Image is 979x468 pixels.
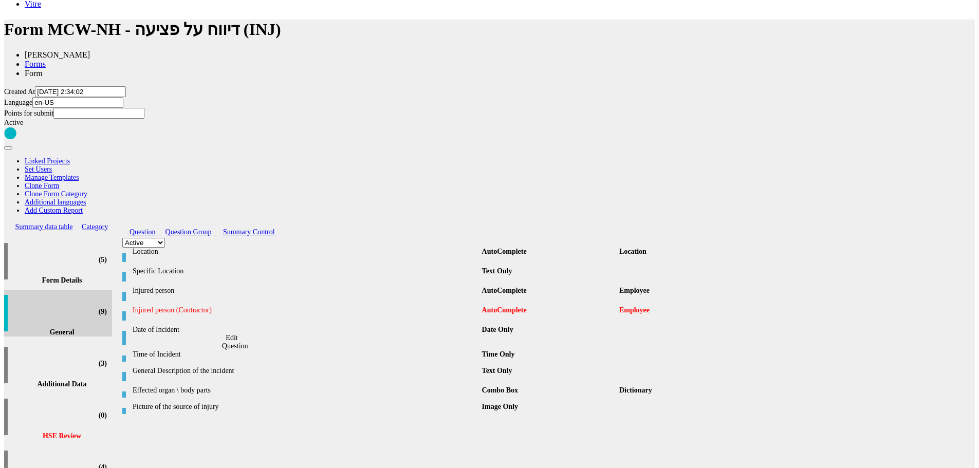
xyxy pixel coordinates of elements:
li: Time Only [477,350,614,359]
li: Employee [614,287,751,295]
span: Effected organ \ body parts [133,386,211,394]
span: (0 ) [99,411,107,420]
li: Image Only [477,403,614,411]
li: Combo Box [477,386,614,395]
span: Location [133,248,158,255]
li: Text Only [477,267,614,275]
span: Date of Incident [133,326,179,333]
a: Summary data table [8,223,73,231]
span: Time of Incident [133,350,181,358]
h1: Form MCW-NH - דיווח על פציעה (INJ) [4,20,975,39]
div: General [4,328,112,336]
span: (3 ) [99,360,107,368]
li: Employee [614,306,751,314]
label: Points for submit [4,109,53,117]
a: Question [122,228,156,236]
li: Text Only [477,367,614,375]
label: Created At [4,88,35,96]
label: Active [4,119,23,126]
a: Manage Templates [25,174,79,181]
div: Edit Question [222,334,242,350]
li: AutoComplete [477,248,614,256]
span: 379 [25,50,90,59]
label: Language [4,99,32,106]
a: Summary Control [214,228,274,236]
a: Add Custom Report [25,207,83,214]
span: Specific Location [133,267,183,275]
img: yes [4,127,16,140]
span: (9 ) [99,308,107,316]
div: Additional Data [4,380,112,388]
span: General Description of the incident [133,367,234,375]
li: Form [25,69,975,78]
div: HSE Review [4,432,112,440]
li: Location [614,248,751,256]
a: Additional languages [25,198,86,206]
a: Category [75,223,108,231]
a: Forms [25,60,46,68]
li: Date Only [477,326,614,334]
li: AutoComplete [477,287,614,295]
span: Injured person [133,287,174,294]
a: Clone Form [25,182,59,190]
span: Injured person (Contractor) [133,306,212,314]
li: AutoComplete [477,306,614,314]
div: Form Details [4,276,112,285]
li: Dictionary [614,386,751,395]
span: (5 ) [99,256,107,264]
a: Question Group [158,228,212,236]
a: Set Users [25,165,52,173]
span: Picture of the source of injury [133,403,219,410]
a: Clone Form Category [25,190,87,198]
a: Linked Projects [25,157,70,165]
